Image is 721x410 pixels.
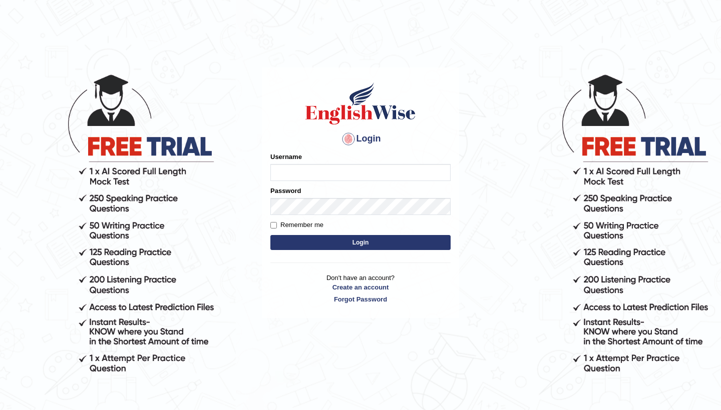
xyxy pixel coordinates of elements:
a: Forgot Password [270,294,451,304]
label: Password [270,186,301,195]
p: Don't have an account? [270,273,451,304]
button: Login [270,235,451,250]
label: Remember me [270,220,323,230]
h4: Login [270,131,451,147]
img: Logo of English Wise sign in for intelligent practice with AI [303,81,418,126]
input: Remember me [270,222,277,228]
a: Create an account [270,282,451,292]
label: Username [270,152,302,161]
